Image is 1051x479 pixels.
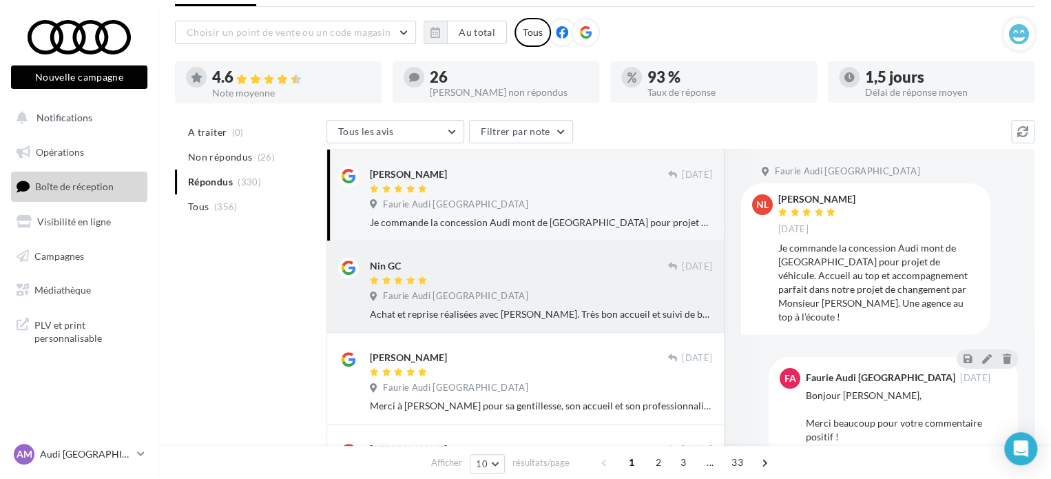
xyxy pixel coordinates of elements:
div: 1,5 jours [865,70,1023,85]
div: [PERSON_NAME] non répondus [430,88,588,97]
a: Boîte de réception [8,172,150,201]
div: [PERSON_NAME] [370,442,447,456]
div: Note moyenne [212,88,371,98]
div: Je commande la concession Audi mont de [GEOGRAPHIC_DATA] pour projet de véhicule. Accueil au top ... [778,241,979,324]
div: Merci à [PERSON_NAME] pour sa gentillesse, son accueil et son professionnalisme. [PERSON_NAME] s’... [370,399,712,413]
button: Tous les avis [326,120,464,143]
div: Tous [514,18,551,47]
span: NL [756,198,769,212]
button: Au total [424,21,507,44]
span: Faurie Audi [GEOGRAPHIC_DATA] [383,382,528,394]
span: Visibilité en ligne [37,216,111,227]
button: Au total [447,21,507,44]
span: Faurie Audi [GEOGRAPHIC_DATA] [383,198,528,211]
span: 10 [476,458,488,469]
span: (356) [214,201,238,212]
span: (26) [258,152,275,163]
div: 4.6 [212,70,371,85]
a: Opérations [8,138,150,167]
span: ... [699,451,721,473]
button: Filtrer par note [469,120,573,143]
div: Nin GC [370,259,401,273]
span: Médiathèque [34,284,91,296]
button: Nouvelle campagne [11,65,147,89]
span: Opérations [36,146,84,158]
span: Non répondus [188,150,252,164]
span: 3 [672,451,694,473]
p: Audi [GEOGRAPHIC_DATA] [40,447,132,461]
span: Faurie Audi [GEOGRAPHIC_DATA] [775,165,919,178]
span: [DATE] [778,223,809,236]
div: Taux de réponse [647,88,806,97]
span: [DATE] [682,444,712,456]
span: Campagnes [34,249,84,261]
span: Afficher [431,456,462,469]
span: [DATE] [960,374,990,383]
span: PLV et print personnalisable [34,316,142,345]
div: Je commande la concession Audi mont de [GEOGRAPHIC_DATA] pour projet de véhicule. Accueil au top ... [370,216,712,230]
div: [PERSON_NAME] [370,167,447,181]
span: (0) [232,127,244,138]
button: 10 [470,454,505,473]
span: [DATE] [682,352,712,365]
button: Choisir un point de vente ou un code magasin [175,21,416,44]
span: [DATE] [682,169,712,181]
div: [PERSON_NAME] [370,351,447,365]
div: 93 % [647,70,806,85]
div: Délai de réponse moyen [865,88,1023,97]
span: résultats/page [512,456,570,469]
div: Achat et reprise réalisées avec [PERSON_NAME]. Très bon accueil et suivi de bout en bout de la re... [370,307,712,321]
div: Faurie Audi [GEOGRAPHIC_DATA] [806,373,955,383]
span: [DATE] [682,261,712,273]
a: PLV et print personnalisable [8,310,150,351]
span: Choisir un point de vente ou un code magasin [187,26,391,38]
span: FA [784,371,796,385]
span: Faurie Audi [GEOGRAPHIC_DATA] [383,290,528,303]
div: 26 [430,70,588,85]
span: Tous les avis [338,125,394,137]
span: 2 [647,451,669,473]
div: Open Intercom Messenger [1004,432,1037,465]
span: Boîte de réception [35,181,114,192]
button: Notifications [8,103,145,132]
a: Campagnes [8,242,150,271]
span: 1 [621,451,643,473]
div: [PERSON_NAME] [778,194,855,204]
a: AM Audi [GEOGRAPHIC_DATA] [11,441,147,467]
span: A traiter [188,125,227,139]
span: Notifications [37,112,92,123]
span: Tous [188,200,209,214]
span: 33 [726,451,749,473]
a: Visibilité en ligne [8,207,150,236]
span: AM [17,447,32,461]
a: Médiathèque [8,276,150,305]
